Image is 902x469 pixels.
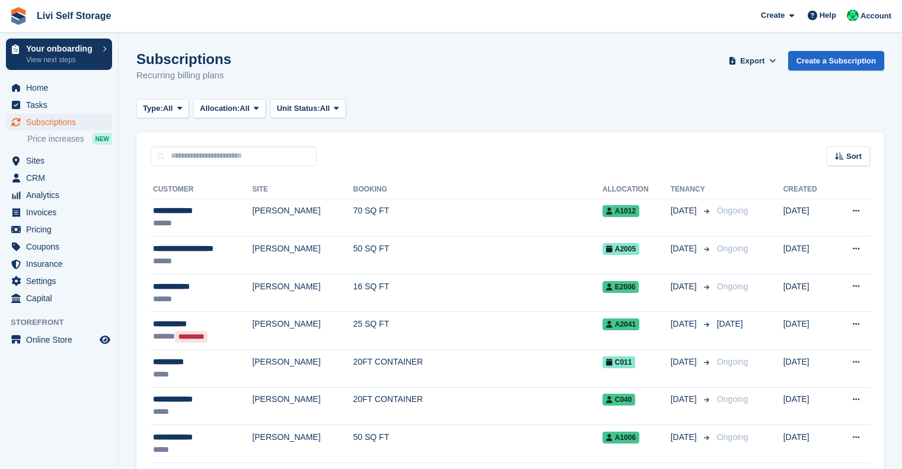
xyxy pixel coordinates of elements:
[783,350,833,388] td: [DATE]
[252,274,353,312] td: [PERSON_NAME]
[252,180,353,199] th: Site
[717,357,748,366] span: Ongoing
[783,180,833,199] th: Created
[6,97,112,113] a: menu
[353,199,603,237] td: 70 SQ FT
[671,205,699,217] span: [DATE]
[671,243,699,255] span: [DATE]
[717,394,748,404] span: Ongoing
[740,55,764,67] span: Export
[27,132,112,145] a: Price increases NEW
[353,350,603,388] td: 20FT CONTAINER
[193,99,266,119] button: Allocation: All
[726,51,779,71] button: Export
[717,206,748,215] span: Ongoing
[353,274,603,312] td: 16 SQ FT
[6,238,112,255] a: menu
[603,281,639,293] span: E2006
[353,425,603,463] td: 50 SQ FT
[26,331,97,348] span: Online Store
[151,180,252,199] th: Customer
[252,387,353,425] td: [PERSON_NAME]
[9,7,27,25] img: stora-icon-8386f47178a22dfd0bd8f6a31ec36ba5ce8667c1dd55bd0f319d3a0aa187defe.svg
[6,256,112,272] a: menu
[11,317,118,328] span: Storefront
[26,290,97,307] span: Capital
[6,290,112,307] a: menu
[6,114,112,130] a: menu
[277,103,320,114] span: Unit Status:
[26,238,97,255] span: Coupons
[26,221,97,238] span: Pricing
[6,152,112,169] a: menu
[783,199,833,237] td: [DATE]
[26,79,97,96] span: Home
[240,103,250,114] span: All
[252,425,353,463] td: [PERSON_NAME]
[6,204,112,221] a: menu
[783,425,833,463] td: [DATE]
[820,9,836,21] span: Help
[846,151,862,162] span: Sort
[717,432,748,442] span: Ongoing
[671,431,699,444] span: [DATE]
[320,103,330,114] span: All
[353,387,603,425] td: 20FT CONTAINER
[603,394,636,406] span: C040
[26,44,97,53] p: Your onboarding
[603,243,639,255] span: A2005
[353,237,603,275] td: 50 SQ FT
[783,237,833,275] td: [DATE]
[353,180,603,199] th: Booking
[93,133,112,145] div: NEW
[671,393,699,406] span: [DATE]
[603,205,639,217] span: A1012
[671,356,699,368] span: [DATE]
[26,114,97,130] span: Subscriptions
[252,312,353,350] td: [PERSON_NAME]
[860,10,891,22] span: Account
[761,9,785,21] span: Create
[6,273,112,289] a: menu
[98,333,112,347] a: Preview store
[717,319,743,328] span: [DATE]
[6,221,112,238] a: menu
[136,51,231,67] h1: Subscriptions
[603,180,671,199] th: Allocation
[603,318,639,330] span: A2041
[26,256,97,272] span: Insurance
[6,187,112,203] a: menu
[783,312,833,350] td: [DATE]
[783,274,833,312] td: [DATE]
[26,55,97,65] p: View next steps
[200,103,240,114] span: Allocation:
[163,103,173,114] span: All
[27,133,84,145] span: Price increases
[26,204,97,221] span: Invoices
[26,187,97,203] span: Analytics
[252,237,353,275] td: [PERSON_NAME]
[252,350,353,388] td: [PERSON_NAME]
[717,282,748,291] span: Ongoing
[603,356,636,368] span: C011
[671,280,699,293] span: [DATE]
[26,152,97,169] span: Sites
[6,170,112,186] a: menu
[671,318,699,330] span: [DATE]
[270,99,346,119] button: Unit Status: All
[136,69,231,82] p: Recurring billing plans
[252,199,353,237] td: [PERSON_NAME]
[32,6,116,25] a: Livi Self Storage
[783,387,833,425] td: [DATE]
[847,9,859,21] img: Joe Robertson
[353,312,603,350] td: 25 SQ FT
[136,99,189,119] button: Type: All
[143,103,163,114] span: Type:
[6,79,112,96] a: menu
[788,51,884,71] a: Create a Subscription
[26,273,97,289] span: Settings
[6,39,112,70] a: Your onboarding View next steps
[717,244,748,253] span: Ongoing
[671,180,712,199] th: Tenancy
[26,170,97,186] span: CRM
